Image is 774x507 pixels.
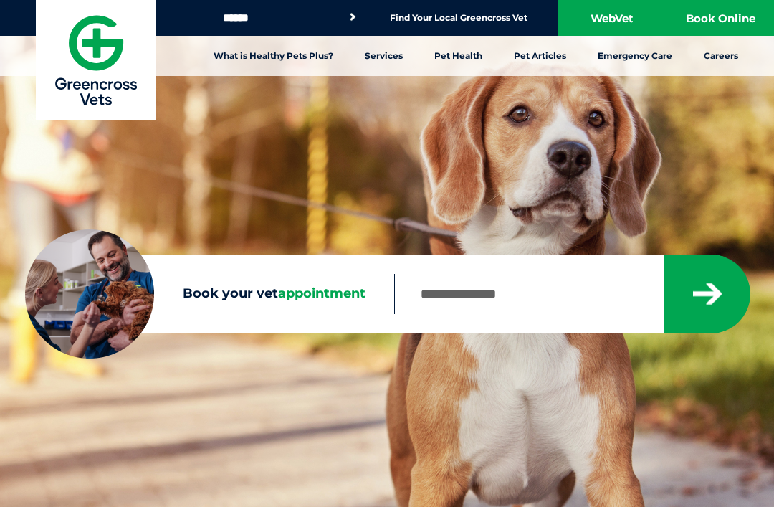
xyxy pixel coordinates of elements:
span: appointment [278,285,365,301]
a: Pet Articles [498,36,582,76]
a: Emergency Care [582,36,688,76]
a: Find Your Local Greencross Vet [390,12,527,24]
button: Search [345,10,360,24]
a: Pet Health [419,36,498,76]
a: Services [349,36,419,76]
a: What is Healthy Pets Plus? [198,36,349,76]
label: Book your vet [25,286,394,302]
a: Careers [688,36,754,76]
